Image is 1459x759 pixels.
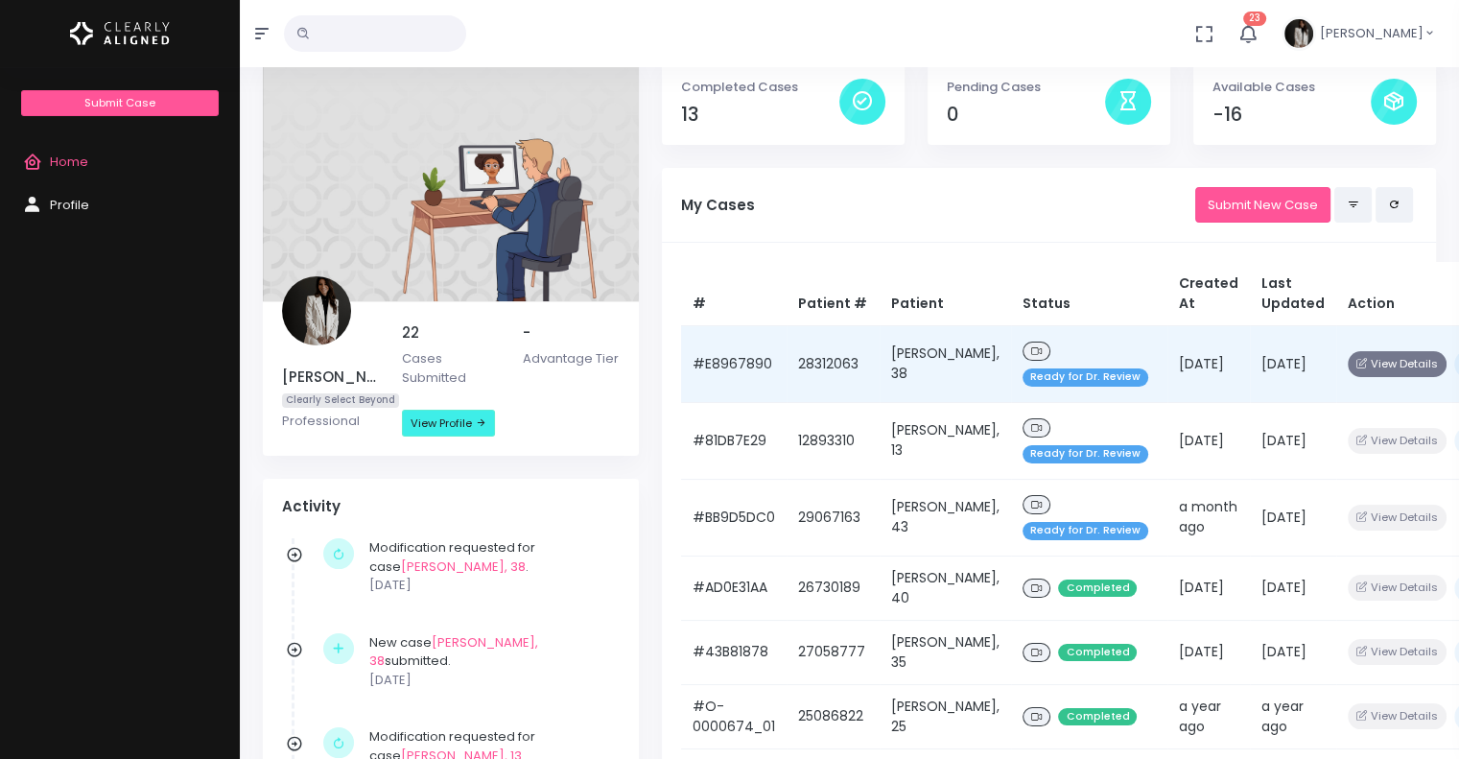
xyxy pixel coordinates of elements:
[522,324,619,342] h5: -
[681,479,787,556] td: #BB9D5DC0
[1195,187,1330,223] a: Submit New Case
[787,325,880,402] td: 28312063
[1167,556,1250,620] td: [DATE]
[880,325,1011,402] td: [PERSON_NAME], 38
[1167,325,1250,402] td: [DATE]
[681,556,787,620] td: #AD0E31AA
[84,95,155,110] span: Submit Case
[681,620,787,684] td: #43B81878
[1058,644,1137,662] span: Completed
[1250,402,1336,479] td: [DATE]
[880,620,1011,684] td: [PERSON_NAME], 35
[70,13,170,54] img: Logo Horizontal
[880,402,1011,479] td: [PERSON_NAME], 13
[1250,684,1336,748] td: a year ago
[369,633,538,671] a: [PERSON_NAME], 38
[1348,639,1447,665] button: View Details
[1348,351,1447,377] button: View Details
[1348,575,1447,601] button: View Details
[681,402,787,479] td: #81DB7E29
[1167,262,1250,326] th: Created At
[1282,16,1316,51] img: Header Avatar
[787,556,880,620] td: 26730189
[1348,505,1447,531] button: View Details
[681,78,839,97] p: Completed Cases
[787,620,880,684] td: 27058777
[402,349,499,387] p: Cases Submitted
[1023,522,1148,540] span: Ready for Dr. Review
[1250,262,1336,326] th: Last Updated
[1348,428,1447,454] button: View Details
[947,104,1105,126] h4: 0
[1250,325,1336,402] td: [DATE]
[402,410,495,437] a: View Profile
[401,557,526,576] a: [PERSON_NAME], 38
[1250,620,1336,684] td: [DATE]
[282,393,399,408] span: Clearly Select Beyond
[681,262,787,326] th: #
[1320,24,1424,43] span: [PERSON_NAME]
[880,479,1011,556] td: [PERSON_NAME], 43
[880,684,1011,748] td: [PERSON_NAME], 25
[1023,445,1148,463] span: Ready for Dr. Review
[1167,620,1250,684] td: [DATE]
[880,556,1011,620] td: [PERSON_NAME], 40
[1058,708,1137,726] span: Completed
[522,349,619,368] p: Advantage Tier
[369,576,610,595] p: [DATE]
[787,262,880,326] th: Patient #
[681,104,839,126] h4: 13
[1011,262,1167,326] th: Status
[50,153,88,171] span: Home
[1212,104,1371,126] h4: -16
[1167,402,1250,479] td: [DATE]
[1167,479,1250,556] td: a month ago
[787,402,880,479] td: 12893310
[787,479,880,556] td: 29067163
[21,90,218,116] a: Submit Case
[947,78,1105,97] p: Pending Cases
[681,325,787,402] td: #E8967890
[369,671,610,690] p: [DATE]
[402,324,499,342] h5: 22
[681,197,1195,214] h5: My Cases
[282,412,379,431] p: Professional
[1243,12,1266,26] span: 23
[1058,580,1137,598] span: Completed
[1167,684,1250,748] td: a year ago
[369,633,610,690] div: New case submitted.
[681,684,787,748] td: #O-0000674_01
[50,196,89,214] span: Profile
[1023,368,1148,387] span: Ready for Dr. Review
[1250,556,1336,620] td: [DATE]
[282,498,620,515] h4: Activity
[369,538,610,595] div: Modification requested for case .
[1212,78,1371,97] p: Available Cases
[1250,479,1336,556] td: [DATE]
[787,684,880,748] td: 25086822
[1348,703,1447,729] button: View Details
[880,262,1011,326] th: Patient
[282,368,379,386] h5: [PERSON_NAME]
